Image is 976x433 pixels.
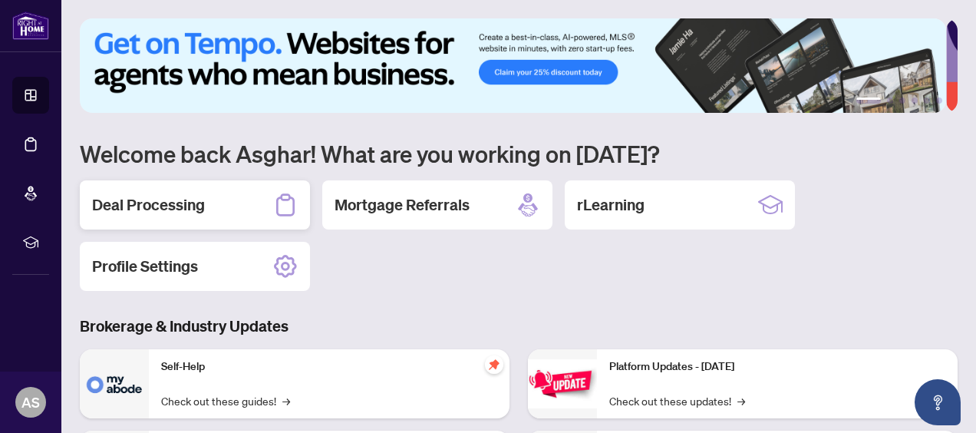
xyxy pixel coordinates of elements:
[161,359,497,375] p: Self-Help
[887,98,893,104] button: 2
[609,359,945,375] p: Platform Updates - [DATE]
[80,139,958,168] h1: Welcome back Asghar! What are you working on [DATE]?
[21,392,40,413] span: AS
[577,194,645,216] h2: rLearning
[80,316,958,337] h3: Brokerage & Industry Updates
[92,256,198,277] h2: Profile Settings
[161,392,290,409] a: Check out these guides!→
[856,98,881,104] button: 1
[335,194,470,216] h2: Mortgage Referrals
[915,379,961,425] button: Open asap
[899,98,905,104] button: 3
[924,98,930,104] button: 5
[282,392,290,409] span: →
[737,392,745,409] span: →
[12,12,49,40] img: logo
[485,355,503,374] span: pushpin
[80,349,149,418] img: Self-Help
[936,98,942,104] button: 6
[80,18,946,113] img: Slide 0
[92,194,205,216] h2: Deal Processing
[912,98,918,104] button: 4
[609,392,745,409] a: Check out these updates!→
[528,359,597,408] img: Platform Updates - June 23, 2025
